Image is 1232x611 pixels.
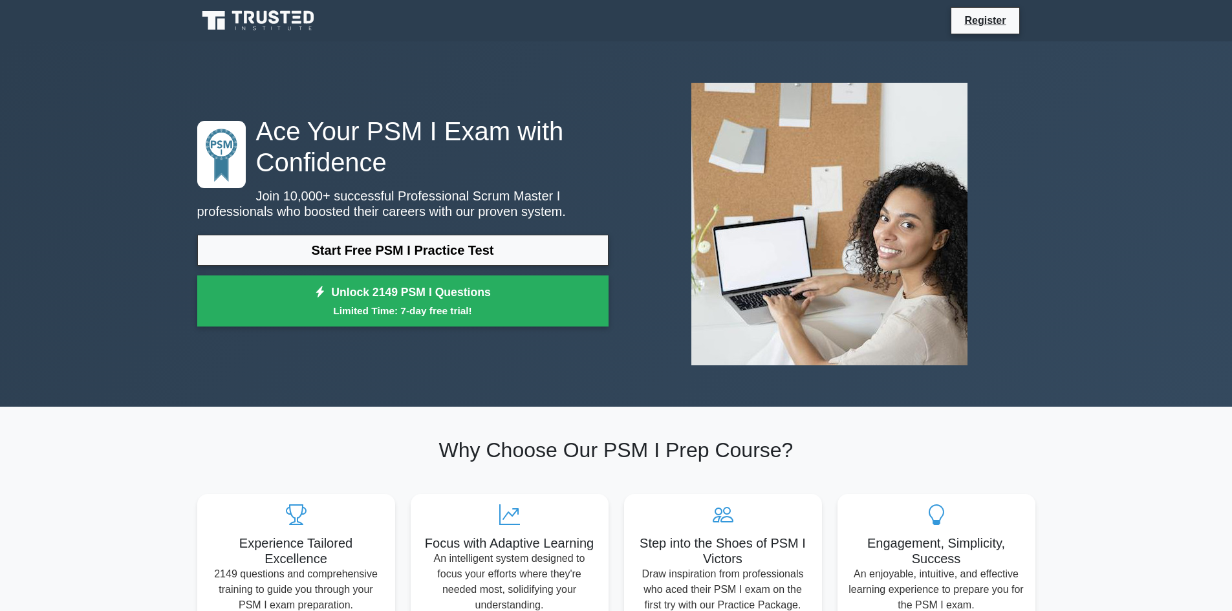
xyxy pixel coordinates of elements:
[197,275,609,327] a: Unlock 2149 PSM I QuestionsLimited Time: 7-day free trial!
[213,303,592,318] small: Limited Time: 7-day free trial!
[197,188,609,219] p: Join 10,000+ successful Professional Scrum Master I professionals who boosted their careers with ...
[197,438,1035,462] h2: Why Choose Our PSM I Prep Course?
[197,235,609,266] a: Start Free PSM I Practice Test
[634,535,812,566] h5: Step into the Shoes of PSM I Victors
[421,535,598,551] h5: Focus with Adaptive Learning
[208,535,385,566] h5: Experience Tailored Excellence
[956,12,1013,28] a: Register
[848,535,1025,566] h5: Engagement, Simplicity, Success
[197,116,609,178] h1: Ace Your PSM I Exam with Confidence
